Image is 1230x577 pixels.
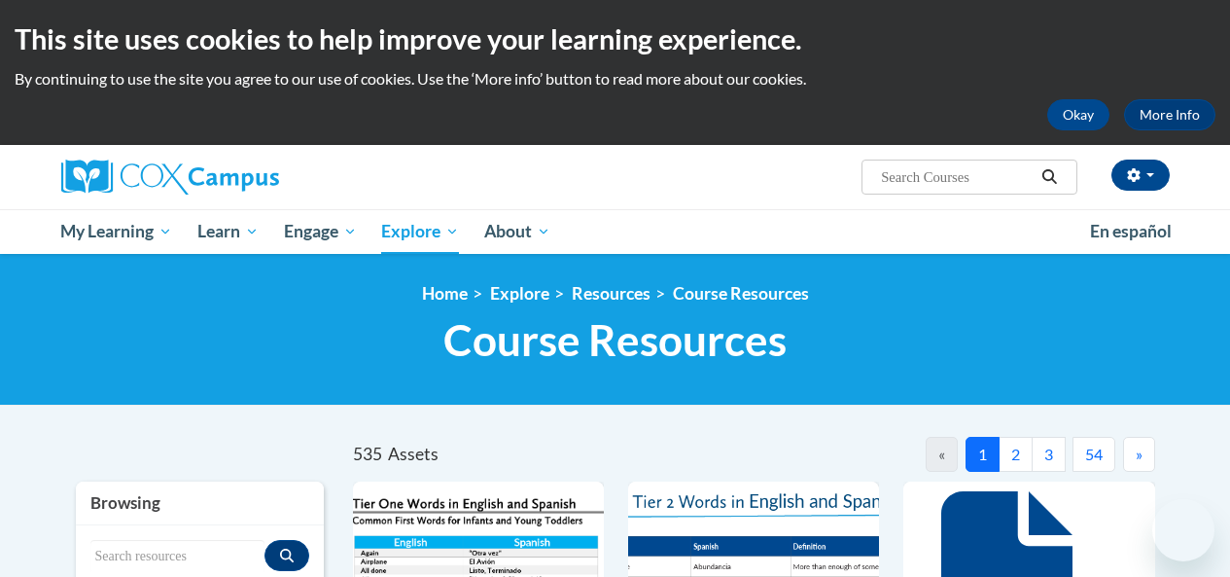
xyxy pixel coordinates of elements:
span: Explore [381,220,459,243]
a: En español [1077,211,1184,252]
button: Search resources [264,540,309,571]
p: By continuing to use the site you agree to our use of cookies. Use the ‘More info’ button to read... [15,68,1215,90]
a: Engage [271,209,369,254]
span: Engage [284,220,357,243]
div: Main menu [47,209,1184,254]
button: Okay [1047,99,1109,130]
button: Account Settings [1111,160,1170,191]
a: Cox Campus [61,160,411,195]
button: 54 [1072,437,1115,472]
span: My Learning [60,220,172,243]
button: 3 [1032,437,1066,472]
a: Explore [490,283,549,304]
a: Course Resources [673,283,809,304]
button: 2 [999,437,1033,472]
span: En español [1090,221,1172,241]
a: About [472,209,563,254]
img: Cox Campus [61,160,279,195]
a: Resources [572,283,650,304]
a: My Learning [49,209,186,254]
input: Search Courses [879,165,1035,189]
input: Search resources [90,540,264,573]
nav: Pagination Navigation [754,437,1155,472]
button: 1 [966,437,1000,472]
a: Explore [369,209,472,254]
h3: Browsing [90,491,309,515]
span: » [1136,445,1142,463]
iframe: Button to launch messaging window [1152,499,1214,561]
button: Next [1123,437,1155,472]
button: Search [1035,165,1064,189]
span: Learn [197,220,259,243]
a: Home [422,283,468,304]
a: Learn [185,209,271,254]
span: Assets [388,444,439,464]
span: 535 [353,444,382,464]
h2: This site uses cookies to help improve your learning experience. [15,19,1215,58]
span: Course Resources [443,314,787,366]
a: More Info [1124,99,1215,130]
span: About [484,220,550,243]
